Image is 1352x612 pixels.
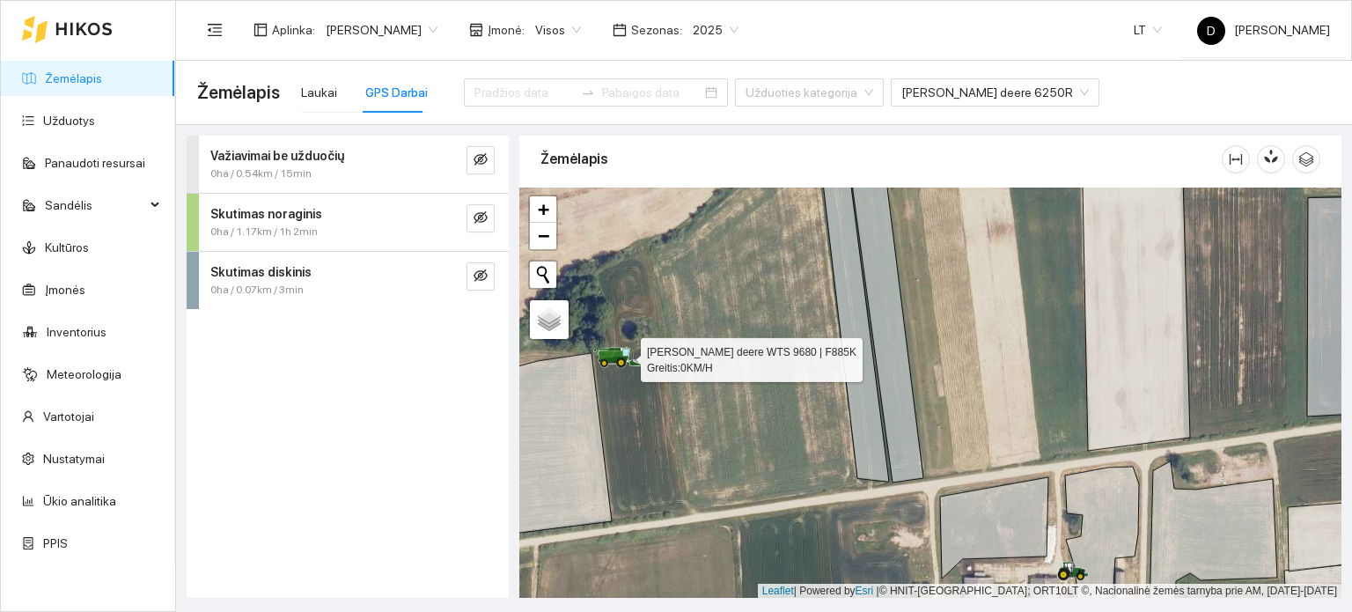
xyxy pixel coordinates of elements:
[187,194,509,251] div: Skutimas noraginis0ha / 1.17km / 1h 2mineye-invisible
[210,224,318,240] span: 0ha / 1.17km / 1h 2min
[210,265,312,279] strong: Skutimas diskinis
[474,269,488,285] span: eye-invisible
[762,585,794,597] a: Leaflet
[538,225,549,247] span: −
[43,452,105,466] a: Nustatymai
[47,325,107,339] a: Inventorius
[467,146,495,174] button: eye-invisible
[530,196,556,223] a: Zoom in
[602,83,702,102] input: Pabaigos data
[758,584,1341,599] div: | Powered by © HNIT-[GEOGRAPHIC_DATA]; ORT10LT ©, Nacionalinė žemės tarnyba prie AM, [DATE]-[DATE]
[45,71,102,85] a: Žemėlapis
[856,585,874,597] a: Esri
[45,240,89,254] a: Kultūros
[187,136,509,193] div: Važiavimai be užduočių0ha / 0.54km / 15mineye-invisible
[877,585,879,597] span: |
[469,23,483,37] span: shop
[1222,145,1250,173] button: column-width
[210,149,344,163] strong: Važiavimai be užduočių
[43,536,68,550] a: PPIS
[474,210,488,227] span: eye-invisible
[210,166,312,182] span: 0ha / 0.54km / 15min
[197,78,280,107] span: Žemėlapis
[43,409,94,424] a: Vartotojai
[474,83,574,102] input: Pradžios data
[530,223,556,249] a: Zoom out
[530,300,569,339] a: Layers
[581,85,595,100] span: to
[45,188,145,223] span: Sandėlis
[45,156,145,170] a: Panaudoti resursai
[467,204,495,232] button: eye-invisible
[210,282,304,299] span: 0ha / 0.07km / 3min
[1134,17,1162,43] span: LT
[187,252,509,309] div: Skutimas diskinis0ha / 0.07km / 3mineye-invisible
[47,367,121,381] a: Meteorologija
[540,134,1222,184] div: Žemėlapis
[901,79,1089,106] span: John deere 6250R
[272,20,315,40] span: Aplinka :
[1207,17,1216,45] span: D
[365,83,428,102] div: GPS Darbai
[693,17,738,43] span: 2025
[1197,23,1330,37] span: [PERSON_NAME]
[197,12,232,48] button: menu-fold
[631,20,682,40] span: Sezonas :
[581,85,595,100] span: swap-right
[488,20,525,40] span: Įmonė :
[474,152,488,169] span: eye-invisible
[467,262,495,291] button: eye-invisible
[207,22,223,38] span: menu-fold
[43,494,116,508] a: Ūkio analitika
[43,114,95,128] a: Užduotys
[535,17,581,43] span: Visos
[530,262,556,288] button: Initiate a new search
[253,23,268,37] span: layout
[210,207,322,221] strong: Skutimas noraginis
[45,283,85,297] a: Įmonės
[1223,152,1249,166] span: column-width
[538,198,549,220] span: +
[613,23,627,37] span: calendar
[301,83,337,102] div: Laukai
[326,17,437,43] span: Dovydas Baršauskas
